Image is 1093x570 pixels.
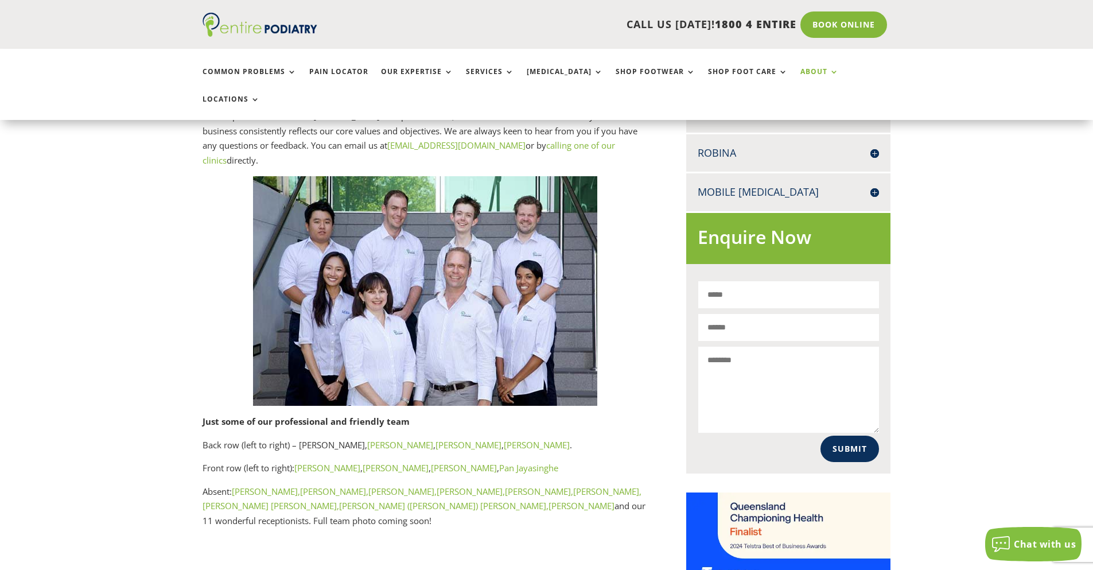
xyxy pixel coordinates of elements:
[1014,538,1076,550] span: Chat with us
[368,486,437,497] a: [PERSON_NAME],
[435,439,501,451] a: [PERSON_NAME]
[203,416,410,427] strong: Just some of our professional and friendly team
[698,185,879,199] h4: Mobile [MEDICAL_DATA]
[504,439,570,451] a: [PERSON_NAME]
[203,95,260,120] a: Locations
[800,68,839,92] a: About
[300,486,368,497] a: [PERSON_NAME],
[381,68,453,92] a: Our Expertise
[203,68,297,92] a: Common Problems
[363,462,429,474] a: [PERSON_NAME]
[309,68,368,92] a: Pain Locator
[294,462,360,474] a: [PERSON_NAME]
[203,484,649,537] p: Absent: and our 11 wonderful receptionists. Full team photo coming soon!
[549,500,614,511] a: [PERSON_NAME]
[203,139,615,166] a: calling one of our clinics
[203,461,649,484] p: Front row (left to right): , , ,
[698,146,879,160] h4: Robina
[698,224,879,256] h2: Enquire Now
[387,139,526,151] a: [EMAIL_ADDRESS][DOMAIN_NAME]
[232,486,300,497] a: [PERSON_NAME],
[466,68,514,92] a: Services
[203,13,317,37] img: logo (1)
[616,68,695,92] a: Shop Footwear
[203,109,649,176] p: Your experience with Entire [MEDICAL_DATA] is important to us, as we strive to ensure that the wa...
[203,500,339,511] a: [PERSON_NAME] [PERSON_NAME],
[339,500,549,511] a: [PERSON_NAME] ([PERSON_NAME]) [PERSON_NAME],
[985,527,1082,561] button: Chat with us
[499,462,558,474] a: Pan Jayasinghe
[800,11,887,38] a: Book Online
[203,28,317,39] a: Entire Podiatry
[253,176,597,406] img: faqs
[527,68,603,92] a: [MEDICAL_DATA]
[431,462,497,474] a: [PERSON_NAME]
[820,436,879,462] button: Submit
[708,68,788,92] a: Shop Foot Care
[505,486,573,497] a: [PERSON_NAME],
[203,438,649,462] p: Back row (left to right) – [PERSON_NAME], , , .
[367,439,433,451] a: [PERSON_NAME]
[573,486,641,497] a: [PERSON_NAME],
[437,486,505,497] a: [PERSON_NAME],
[361,17,796,32] p: CALL US [DATE]!
[715,17,796,31] span: 1800 4 ENTIRE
